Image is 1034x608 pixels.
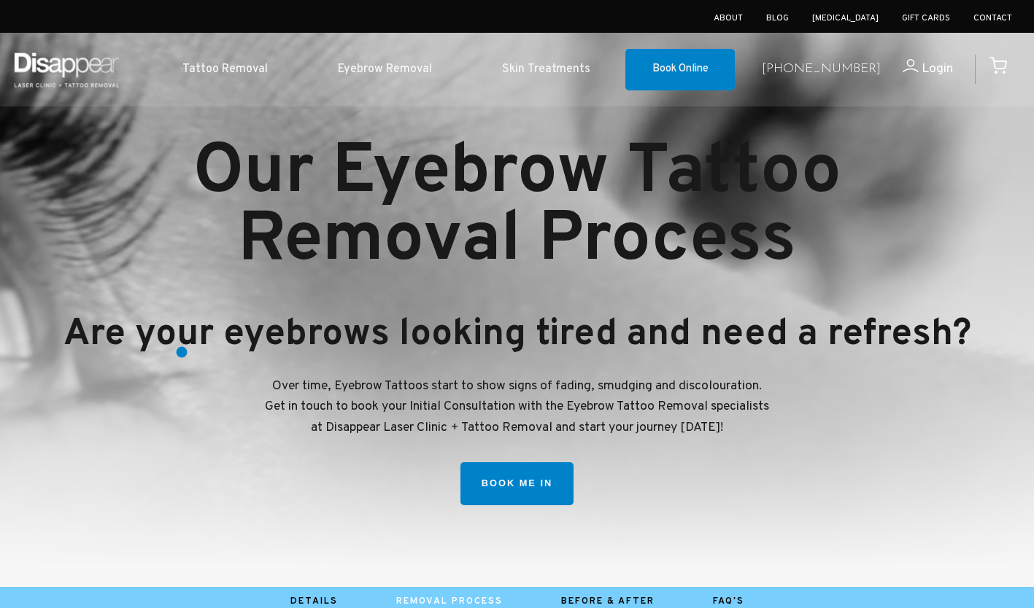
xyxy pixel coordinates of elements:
img: Disappear - Laser Clinic and Tattoo Removal Services in Sydney, Australia [11,44,122,96]
a: Gift Cards [902,12,950,24]
a: Removal Process [396,596,503,607]
a: Login [881,59,953,80]
span: Login [922,61,953,77]
a: About [714,12,743,24]
a: Before & After [561,596,655,607]
a: Details [290,596,338,607]
a: Contact [973,12,1012,24]
a: [PHONE_NUMBER] [762,59,881,80]
a: Eyebrow Removal [303,47,467,92]
a: Tattoo Removal [147,47,303,92]
a: Book Online [625,49,735,91]
a: [MEDICAL_DATA] [812,12,879,24]
a: FAQ's [713,596,744,607]
a: Book me in [460,462,574,505]
p: Over time, Eyebrow Tattoos start to show signs of fading, smudging and discolouration. Get in tou... [53,376,981,439]
small: Are your eyebrows looking tired and need a refresh? [63,311,971,358]
a: Skin Treatments [467,47,625,92]
a: Blog [766,12,789,24]
h1: Our Eyebrow Tattoo Removal Process [53,140,981,276]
